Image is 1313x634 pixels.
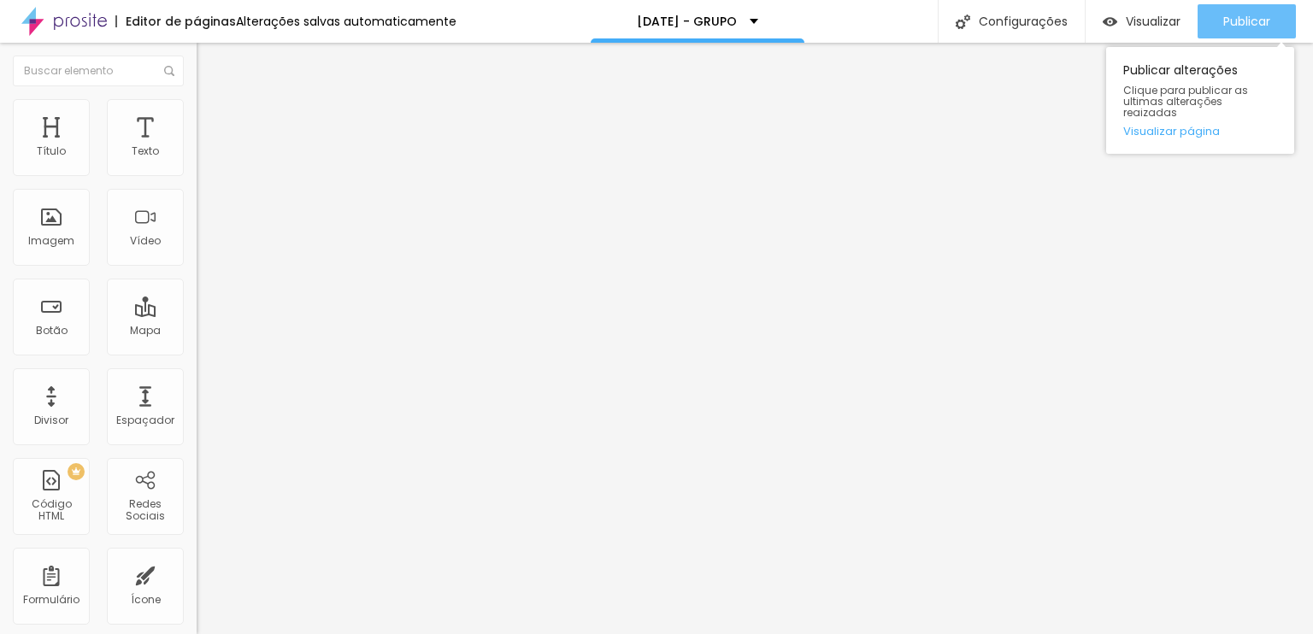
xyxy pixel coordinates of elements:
[130,235,161,247] div: Vídeo
[116,414,174,426] div: Espaçador
[132,145,159,157] div: Texto
[956,15,970,29] img: Icone
[36,325,68,337] div: Botão
[130,325,161,337] div: Mapa
[23,594,79,606] div: Formulário
[111,498,179,523] div: Redes Sociais
[637,15,737,27] p: [DATE] - GRUPO
[131,594,161,606] div: Ícone
[115,15,236,27] div: Editor de páginas
[1123,126,1277,137] a: Visualizar página
[1126,15,1181,28] span: Visualizar
[164,66,174,76] img: Icone
[1106,47,1294,154] div: Publicar alterações
[1086,4,1198,38] button: Visualizar
[37,145,66,157] div: Título
[17,498,85,523] div: Código HTML
[1198,4,1296,38] button: Publicar
[28,235,74,247] div: Imagem
[197,43,1313,634] iframe: Editor
[1223,15,1270,28] span: Publicar
[13,56,184,86] input: Buscar elemento
[236,15,456,27] div: Alterações salvas automaticamente
[1123,85,1277,119] span: Clique para publicar as ultimas alterações reaizadas
[34,414,68,426] div: Divisor
[1103,15,1117,29] img: view-1.svg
